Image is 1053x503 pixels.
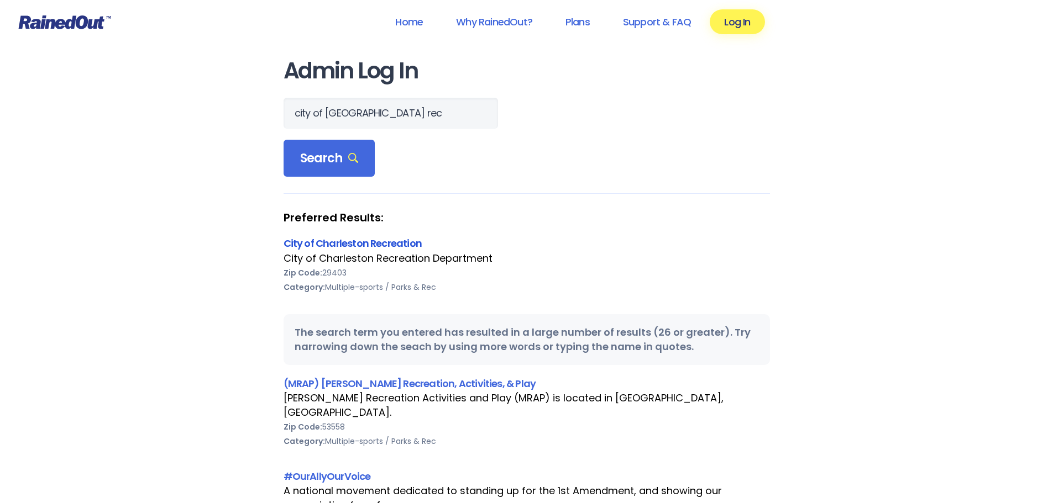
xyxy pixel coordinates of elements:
[284,98,498,129] input: Search Orgs…
[284,140,375,177] div: Search
[284,236,770,251] div: City of Charleston Recreation
[284,469,371,483] a: #OurAllyOurVoice
[284,376,770,391] div: (MRAP) [PERSON_NAME] Recreation, Activities, & Play
[284,282,325,293] b: Category:
[284,266,770,280] div: 29403
[284,391,770,420] div: [PERSON_NAME] Recreation Activities and Play (MRAP) is located in [GEOGRAPHIC_DATA], [GEOGRAPHIC_...
[284,434,770,448] div: Multiple-sports / Parks & Rec
[442,9,547,34] a: Why RainedOut?
[284,59,770,83] h1: Admin Log In
[284,469,770,484] div: #OurAllyOurVoice
[284,421,322,432] b: Zip Code:
[284,251,770,266] div: City of Charleston Recreation Department
[284,377,536,390] a: (MRAP) [PERSON_NAME] Recreation, Activities, & Play
[284,314,770,365] div: The search term you entered has resulted in a large number of results (26 or greater). Try narrow...
[284,420,770,434] div: 53558
[284,436,325,447] b: Category:
[284,280,770,294] div: Multiple-sports / Parks & Rec
[284,210,770,225] strong: Preferred Results:
[300,151,359,166] span: Search
[284,236,422,250] a: City of Charleston Recreation
[551,9,604,34] a: Plans
[710,9,764,34] a: Log In
[609,9,705,34] a: Support & FAQ
[284,267,322,278] b: Zip Code:
[381,9,437,34] a: Home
